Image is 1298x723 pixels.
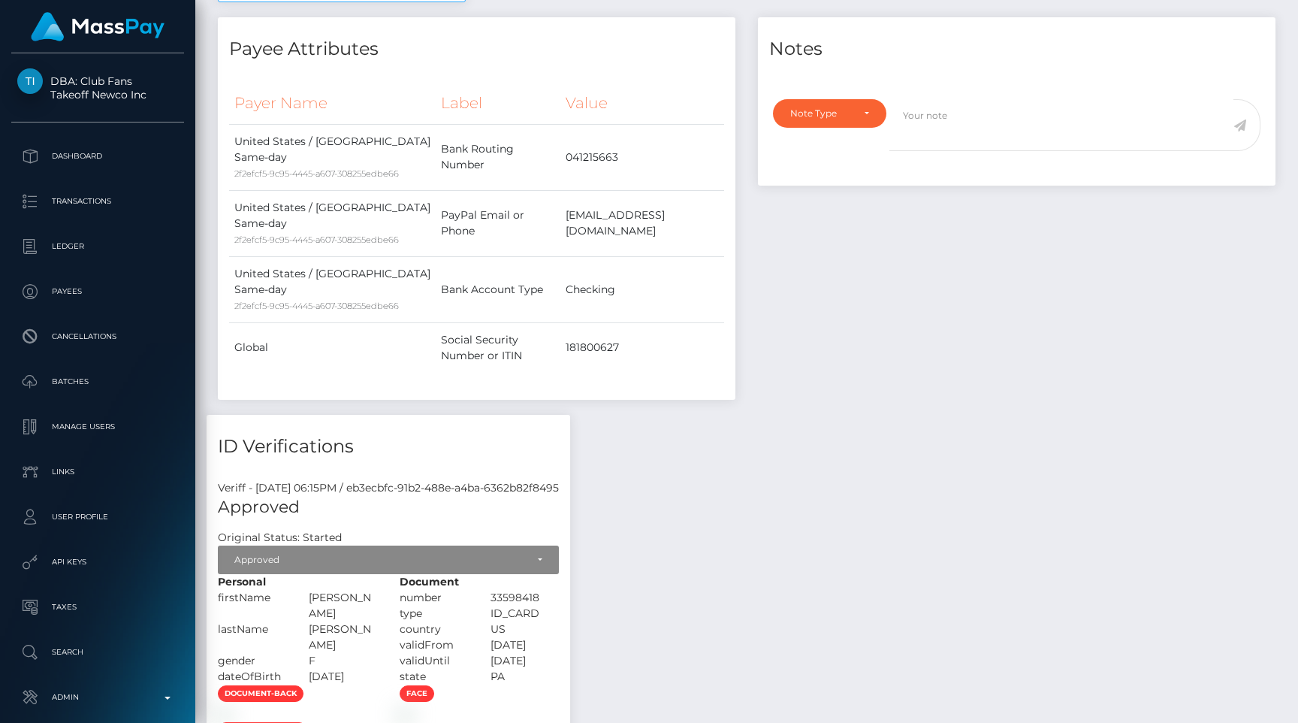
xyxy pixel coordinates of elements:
div: F [297,653,388,669]
img: MassPay Logo [31,12,165,41]
p: API Keys [17,551,178,573]
h4: Notes [769,36,1264,62]
div: [DATE] [297,669,388,685]
div: country [388,622,479,637]
strong: Personal [218,575,266,588]
div: PA [479,669,570,685]
a: Payees [11,273,184,310]
div: lastName [207,622,297,653]
a: Links [11,453,184,491]
p: Search [17,641,178,664]
div: state [388,669,479,685]
td: Global [229,322,436,373]
div: gender [207,653,297,669]
button: Approved [218,546,559,574]
a: Manage Users [11,408,184,446]
td: [EMAIL_ADDRESS][DOMAIN_NAME] [560,190,724,256]
td: 181800627 [560,322,724,373]
a: Batches [11,363,184,401]
p: Admin [17,686,178,709]
span: DBA: Club Fans Takeoff Newco Inc [11,74,184,101]
a: Ledger [11,228,184,265]
p: Ledger [17,235,178,258]
td: 041215663 [560,124,724,190]
img: Takeoff Newco Inc [17,68,43,94]
img: 7b8e7870-616d-461b-b872-128171f0cec7 [218,709,230,721]
a: User Profile [11,498,184,536]
div: Veriff - [DATE] 06:15PM / eb3ecbfc-91b2-488e-a4ba-6362b82f8495 [207,480,570,496]
p: Links [17,461,178,483]
div: Approved [234,554,526,566]
p: Payees [17,280,178,303]
div: Note Type [790,107,852,119]
button: Note Type [773,99,886,128]
small: 2f2efcf5-9c95-4445-a607-308255edbe66 [234,301,399,311]
span: document-back [218,685,303,702]
p: User Profile [17,506,178,528]
div: [DATE] [479,653,570,669]
a: Admin [11,679,184,716]
a: Cancellations [11,318,184,355]
small: 2f2efcf5-9c95-4445-a607-308255edbe66 [234,168,399,179]
td: PayPal Email or Phone [436,190,560,256]
td: Checking [560,256,724,322]
th: Label [436,83,560,124]
h4: Payee Attributes [229,36,724,62]
div: US [479,622,570,637]
div: [PERSON_NAME] [297,622,388,653]
div: dateOfBirth [207,669,297,685]
p: Taxes [17,596,178,619]
td: United States / [GEOGRAPHIC_DATA] Same-day [229,256,436,322]
a: Dashboard [11,138,184,175]
strong: Document [400,575,459,588]
div: validFrom [388,637,479,653]
p: Dashboard [17,145,178,168]
small: 2f2efcf5-9c95-4445-a607-308255edbe66 [234,234,399,245]
div: 33598418 [479,590,570,606]
div: type [388,606,479,622]
td: Bank Account Type [436,256,560,322]
img: d92167cb-d4b7-4d0b-adfa-3752dd9180ae [400,709,412,721]
div: firstName [207,590,297,622]
p: Batches [17,371,178,393]
a: Taxes [11,588,184,626]
p: Manage Users [17,416,178,438]
td: United States / [GEOGRAPHIC_DATA] Same-day [229,190,436,256]
div: [DATE] [479,637,570,653]
h7: Original Status: Started [218,531,342,544]
p: Transactions [17,190,178,213]
h5: Approved [218,496,559,519]
div: [PERSON_NAME] [297,590,388,622]
a: Search [11,634,184,671]
td: United States / [GEOGRAPHIC_DATA] Same-day [229,124,436,190]
th: Value [560,83,724,124]
a: Transactions [11,183,184,220]
div: validUntil [388,653,479,669]
div: number [388,590,479,606]
h4: ID Verifications [218,434,559,460]
p: Cancellations [17,325,178,348]
th: Payer Name [229,83,436,124]
div: ID_CARD [479,606,570,622]
td: Bank Routing Number [436,124,560,190]
td: Social Security Number or ITIN [436,322,560,373]
a: API Keys [11,543,184,581]
span: face [400,685,434,702]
